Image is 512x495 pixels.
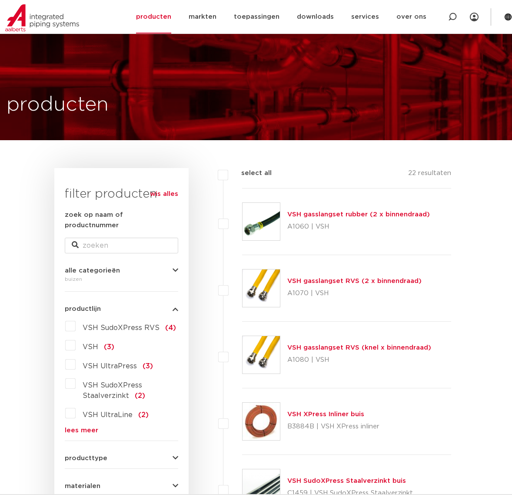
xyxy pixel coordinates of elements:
[65,455,178,461] button: producttype
[65,210,178,231] label: zoek op naam of productnummer
[287,211,430,218] a: VSH gasslangset rubber (2 x binnendraad)
[65,185,178,203] h3: filter producten
[287,420,379,434] p: B3884B | VSH XPress inliner
[243,403,280,440] img: Thumbnail for VSH XPress Inliner buis
[65,306,101,312] span: productlijn
[83,343,98,350] span: VSH
[287,478,406,484] a: VSH SudoXPress Staalverzinkt buis
[138,411,149,418] span: (2)
[65,267,120,274] span: alle categorieën
[83,382,142,399] span: VSH SudoXPress Staalverzinkt
[83,411,133,418] span: VSH UltraLine
[143,363,153,370] span: (3)
[287,353,431,367] p: A1080 | VSH
[65,427,178,434] a: lees meer
[150,189,178,199] a: wis alles
[65,274,178,284] div: buizen
[287,286,422,300] p: A1070 | VSH
[165,324,176,331] span: (4)
[287,344,431,351] a: VSH gasslangset RVS (knel x binnendraad)
[408,168,451,182] p: 22 resultaten
[243,336,280,374] img: Thumbnail for VSH gasslangset RVS (knel x binnendraad)
[104,343,114,350] span: (3)
[65,267,178,274] button: alle categorieën
[83,324,160,331] span: VSH SudoXPress RVS
[65,483,178,489] button: materialen
[65,306,178,312] button: productlijn
[83,363,137,370] span: VSH UltraPress
[287,220,430,234] p: A1060 | VSH
[287,278,422,284] a: VSH gasslangset RVS (2 x binnendraad)
[243,203,280,240] img: Thumbnail for VSH gasslangset rubber (2 x binnendraad)
[65,455,107,461] span: producttype
[287,411,364,418] a: VSH XPress Inliner buis
[7,91,109,119] h1: producten
[228,168,272,178] label: select all
[135,392,145,399] span: (2)
[243,269,280,307] img: Thumbnail for VSH gasslangset RVS (2 x binnendraad)
[65,483,100,489] span: materialen
[65,238,178,253] input: zoeken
